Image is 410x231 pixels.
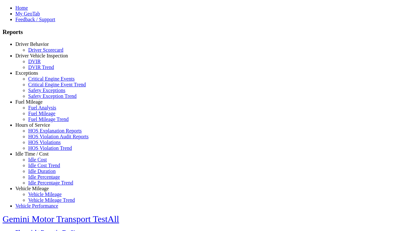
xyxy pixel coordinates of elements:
[28,197,75,203] a: Vehicle Mileage Trend
[15,41,49,47] a: Driver Behavior
[15,151,49,157] a: Idle Time / Cost
[28,180,73,185] a: Idle Percentage Trend
[28,116,69,122] a: Fuel Mileage Trend
[15,11,40,16] a: My GeoTab
[3,214,119,224] a: Gemini Motor Transport TestAll
[28,192,61,197] a: Vehicle Mileage
[15,122,50,128] a: Hours of Service
[28,93,77,99] a: Safety Exception Trend
[28,168,56,174] a: Idle Duration
[15,70,38,76] a: Exceptions
[28,64,54,70] a: DVIR Trend
[3,29,407,36] h3: Reports
[15,99,43,105] a: Fuel Mileage
[15,5,28,11] a: Home
[28,145,72,151] a: HOS Violation Trend
[28,76,75,81] a: Critical Engine Events
[28,82,86,87] a: Critical Engine Event Trend
[15,17,55,22] a: Feedback / Support
[28,105,56,110] a: Fuel Analysis
[28,47,63,53] a: Driver Scorecard
[28,59,41,64] a: DVIR
[28,140,61,145] a: HOS Violations
[28,134,89,139] a: HOS Violation Audit Reports
[28,157,47,162] a: Idle Cost
[28,174,60,180] a: Idle Percentage
[15,203,58,209] a: Vehicle Performance
[28,88,65,93] a: Safety Exceptions
[15,53,68,58] a: Driver Vehicle Inspection
[28,111,55,116] a: Fuel Mileage
[15,186,49,191] a: Vehicle Mileage
[28,128,82,133] a: HOS Explanation Reports
[28,163,60,168] a: Idle Cost Trend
